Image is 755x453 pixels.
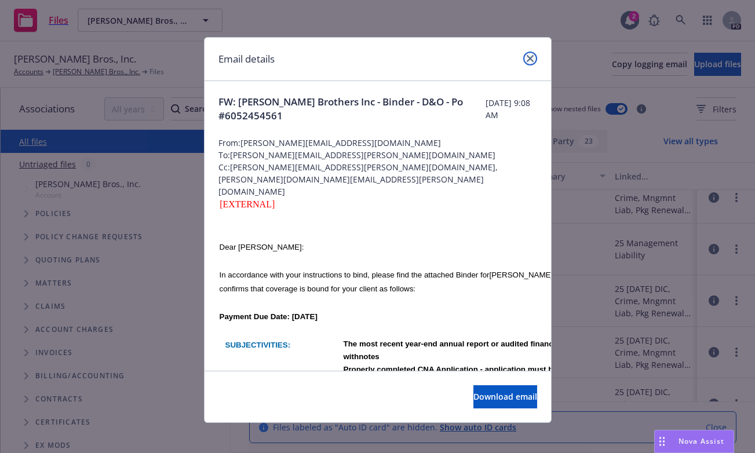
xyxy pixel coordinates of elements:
span: Cc: [PERSON_NAME][EMAIL_ADDRESS][PERSON_NAME][DOMAIN_NAME], [PERSON_NAME][DOMAIN_NAME][EMAIL_ADDR... [218,161,537,198]
span: notes [359,352,380,361]
button: Nova Assist [654,430,734,453]
span: From: [PERSON_NAME][EMAIL_ADDRESS][DOMAIN_NAME] [218,137,537,149]
span: [PERSON_NAME] [490,271,553,279]
span: In accordance with your instructions to bind, please find the attached Binder for Brothers Inc wh... [220,271,617,293]
span: [DATE] 9:08 AM [486,97,537,121]
div: [EXTERNAL] [218,198,537,211]
span: SUBJECTIVITIES: [225,341,291,349]
span: Dear [PERSON_NAME]: [220,243,304,251]
span: Payment Due Date: [DATE] [220,312,318,321]
a: close [523,52,537,65]
span: Properly completed CNA Application - application must be signed and dated by authorized individual [344,365,600,386]
span: FW: [PERSON_NAME] Brothers Inc - Binder - D&O - Po #6052454561 [218,95,486,123]
button: Download email [473,385,537,408]
span: The most recent year-end annual report or audited financial statements with [344,339,605,361]
span: Download email [473,391,537,402]
span: Nova Assist [679,436,724,446]
div: Drag to move [655,430,669,452]
h1: Email details [218,52,275,67]
span: To: [PERSON_NAME][EMAIL_ADDRESS][PERSON_NAME][DOMAIN_NAME] [218,149,537,161]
